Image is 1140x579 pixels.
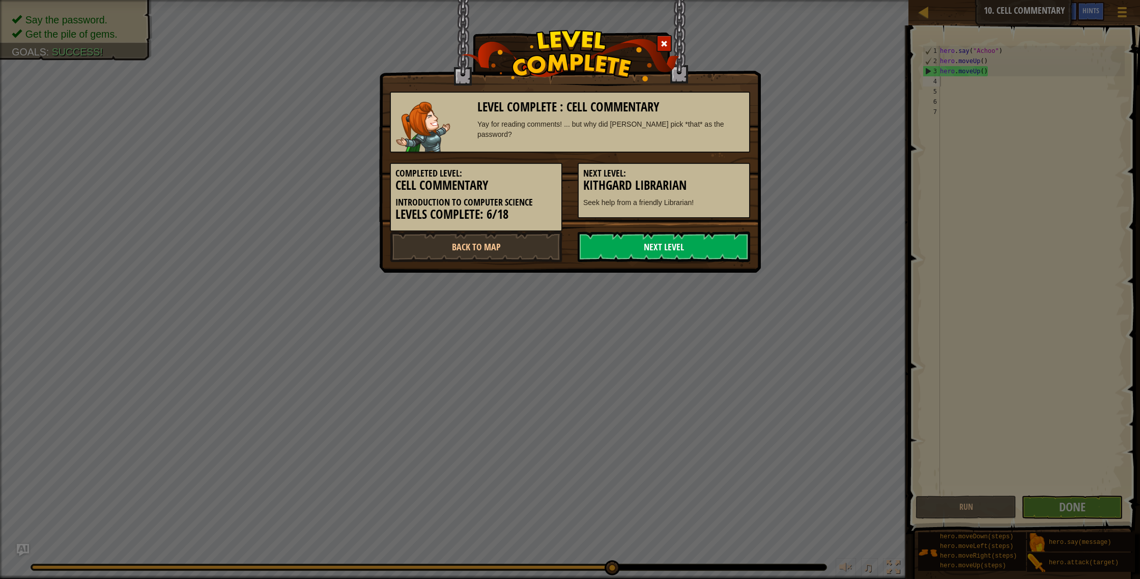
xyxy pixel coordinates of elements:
[395,179,557,192] h3: Cell Commentary
[396,102,450,152] img: captain.png
[477,100,745,114] h3: Level Complete : Cell Commentary
[477,119,745,139] div: Yay for reading comments! ... but why did [PERSON_NAME] pick *that* as the password?
[583,179,745,192] h3: Kithgard Librarian
[583,168,745,179] h5: Next Level:
[461,30,679,81] img: level_complete.png
[395,208,557,221] h3: Levels Complete: 6/18
[390,231,562,262] a: Back to Map
[395,197,557,208] h5: Introduction to Computer Science
[578,231,750,262] a: Next Level
[583,197,745,208] p: Seek help from a friendly Librarian!
[395,168,557,179] h5: Completed Level:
